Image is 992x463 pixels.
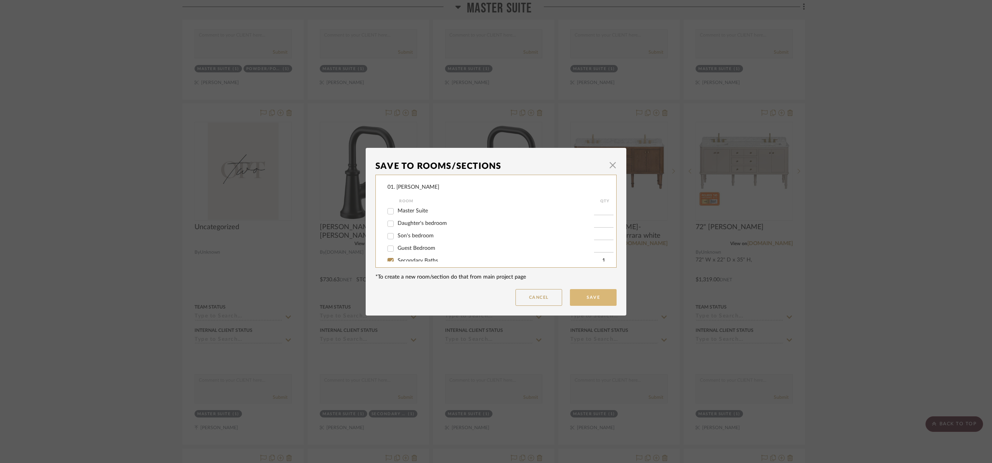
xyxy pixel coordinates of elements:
span: Daughter's bedroom [398,221,447,226]
div: QTY [594,196,615,206]
button: Save [570,289,617,306]
div: 01. [PERSON_NAME] [387,183,439,191]
span: Secondary Baths [398,258,438,263]
button: Close [605,158,620,173]
div: Save To Rooms/Sections [375,158,605,175]
span: Guest Bedroom [398,246,435,251]
div: Room [399,196,594,206]
div: *To create a new room/section do that from main project page [375,273,617,281]
button: Cancel [515,289,562,306]
dialog-header: Save To Rooms/Sections [375,158,617,175]
span: Master Suite [398,208,428,214]
span: Son's bedroom [398,233,434,239]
